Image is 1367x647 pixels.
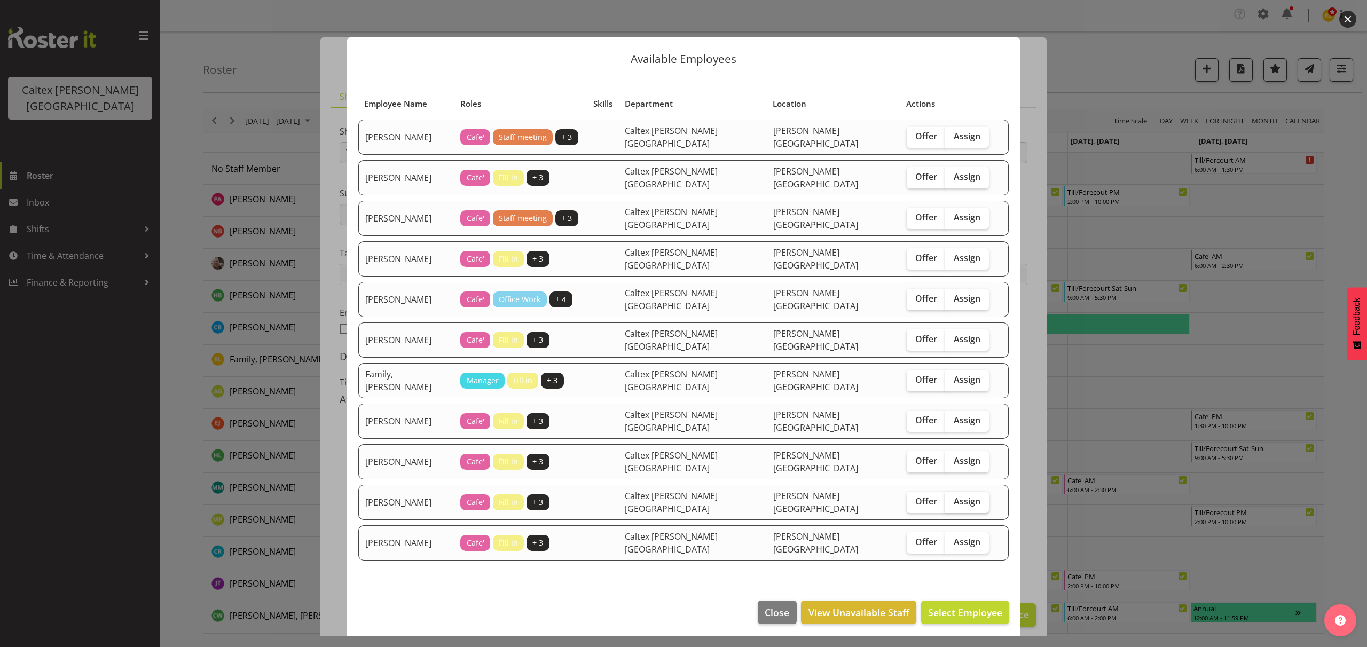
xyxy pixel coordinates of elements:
[358,444,454,479] td: [PERSON_NAME]
[561,131,572,143] span: + 3
[555,294,566,305] span: + 4
[358,404,454,439] td: [PERSON_NAME]
[358,241,454,277] td: [PERSON_NAME]
[928,606,1002,619] span: Select Employee
[906,98,989,110] div: Actions
[625,165,718,190] span: Caltex [PERSON_NAME][GEOGRAPHIC_DATA]
[358,160,454,195] td: [PERSON_NAME]
[625,206,718,231] span: Caltex [PERSON_NAME][GEOGRAPHIC_DATA]
[358,525,454,561] td: [PERSON_NAME]
[358,485,454,520] td: [PERSON_NAME]
[625,328,718,352] span: Caltex [PERSON_NAME][GEOGRAPHIC_DATA]
[915,171,937,182] span: Offer
[358,201,454,236] td: [PERSON_NAME]
[499,212,547,224] span: Staff meeting
[801,601,916,624] button: View Unavailable Staff
[773,409,858,433] span: [PERSON_NAME][GEOGRAPHIC_DATA]
[358,282,454,317] td: [PERSON_NAME]
[773,165,858,190] span: [PERSON_NAME][GEOGRAPHIC_DATA]
[532,253,543,265] span: + 3
[915,131,937,141] span: Offer
[921,601,1009,624] button: Select Employee
[915,253,937,263] span: Offer
[625,531,718,555] span: Caltex [PERSON_NAME][GEOGRAPHIC_DATA]
[532,415,543,427] span: + 3
[954,253,980,263] span: Assign
[499,456,518,468] span: Fill in
[1335,615,1346,626] img: help-xxl-2.png
[1352,298,1362,335] span: Feedback
[773,287,858,312] span: [PERSON_NAME][GEOGRAPHIC_DATA]
[765,605,789,619] span: Close
[773,206,858,231] span: [PERSON_NAME][GEOGRAPHIC_DATA]
[915,374,937,385] span: Offer
[773,368,858,393] span: [PERSON_NAME][GEOGRAPHIC_DATA]
[467,537,484,549] span: Cafe'
[954,496,980,507] span: Assign
[358,363,454,398] td: Family, [PERSON_NAME]
[915,334,937,344] span: Offer
[954,334,980,344] span: Assign
[499,294,541,305] span: Office Work
[773,247,858,271] span: [PERSON_NAME][GEOGRAPHIC_DATA]
[915,536,937,547] span: Offer
[773,125,858,149] span: [PERSON_NAME][GEOGRAPHIC_DATA]
[625,490,718,515] span: Caltex [PERSON_NAME][GEOGRAPHIC_DATA]
[915,415,937,425] span: Offer
[499,496,518,508] span: Fill in
[954,455,980,466] span: Assign
[625,287,718,312] span: Caltex [PERSON_NAME][GEOGRAPHIC_DATA]
[532,334,543,346] span: + 3
[547,375,557,386] span: + 3
[915,496,937,507] span: Offer
[364,98,448,110] div: Employee Name
[954,131,980,141] span: Assign
[758,601,796,624] button: Close
[499,253,518,265] span: Fill in
[467,212,484,224] span: Cafe'
[954,536,980,547] span: Assign
[499,537,518,549] span: Fill in
[467,294,484,305] span: Cafe'
[358,53,1009,65] p: Available Employees
[773,328,858,352] span: [PERSON_NAME][GEOGRAPHIC_DATA]
[773,98,894,110] div: Location
[625,368,718,393] span: Caltex [PERSON_NAME][GEOGRAPHIC_DATA]
[460,98,581,110] div: Roles
[467,456,484,468] span: Cafe'
[773,449,858,474] span: [PERSON_NAME][GEOGRAPHIC_DATA]
[467,496,484,508] span: Cafe'
[467,172,484,184] span: Cafe'
[467,131,484,143] span: Cafe'
[467,334,484,346] span: Cafe'
[625,98,761,110] div: Department
[915,455,937,466] span: Offer
[954,293,980,304] span: Assign
[954,415,980,425] span: Assign
[358,322,454,358] td: [PERSON_NAME]
[499,415,518,427] span: Fill in
[499,334,518,346] span: Fill in
[499,131,547,143] span: Staff meeting
[467,415,484,427] span: Cafe'
[532,172,543,184] span: + 3
[467,375,499,386] span: Manager
[499,172,518,184] span: Fill in
[915,293,937,304] span: Offer
[773,531,858,555] span: [PERSON_NAME][GEOGRAPHIC_DATA]
[915,212,937,223] span: Offer
[532,496,543,508] span: + 3
[954,212,980,223] span: Assign
[773,490,858,515] span: [PERSON_NAME][GEOGRAPHIC_DATA]
[808,605,909,619] span: View Unavailable Staff
[625,247,718,271] span: Caltex [PERSON_NAME][GEOGRAPHIC_DATA]
[513,375,532,386] span: Fill in
[358,120,454,155] td: [PERSON_NAME]
[1347,287,1367,360] button: Feedback - Show survey
[625,409,718,433] span: Caltex [PERSON_NAME][GEOGRAPHIC_DATA]
[532,537,543,549] span: + 3
[467,253,484,265] span: Cafe'
[625,125,718,149] span: Caltex [PERSON_NAME][GEOGRAPHIC_DATA]
[954,171,980,182] span: Assign
[532,456,543,468] span: + 3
